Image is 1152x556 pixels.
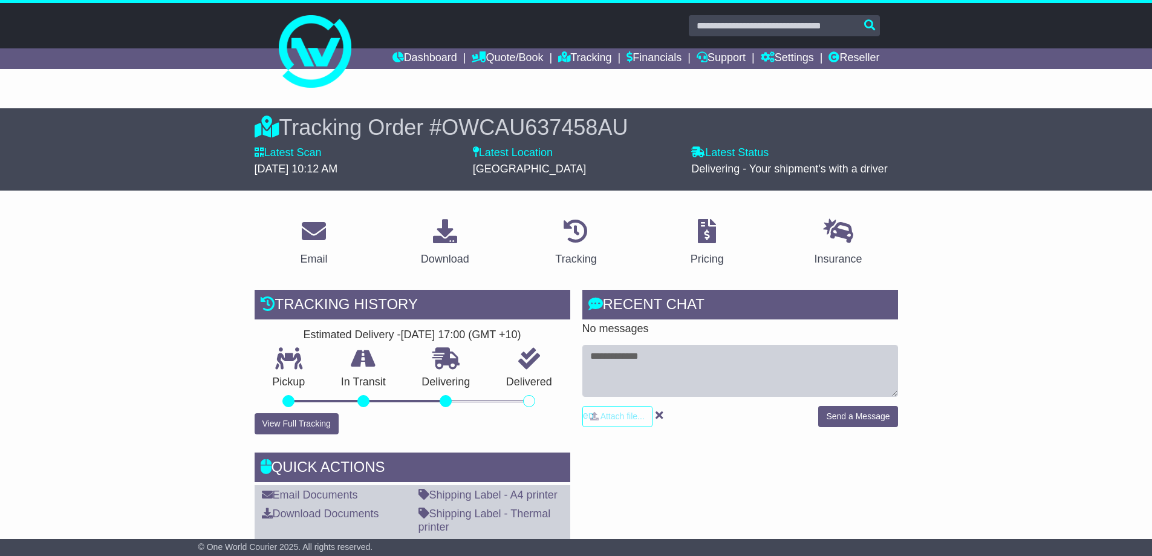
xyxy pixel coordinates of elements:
p: In Transit [323,376,404,389]
p: Pickup [255,376,324,389]
a: Email Documents [262,489,358,501]
p: No messages [582,322,898,336]
a: Tracking [558,48,611,69]
a: Shipping Label - A4 printer [418,489,558,501]
a: Tracking [547,215,604,272]
a: Dashboard [392,48,457,69]
label: Latest Status [691,146,769,160]
a: Pricing [683,215,732,272]
button: Send a Message [818,406,897,427]
span: OWCAU637458AU [441,115,628,140]
a: Download [413,215,477,272]
div: Tracking [555,251,596,267]
span: [GEOGRAPHIC_DATA] [473,163,586,175]
div: Download [421,251,469,267]
div: Pricing [691,251,724,267]
a: Insurance [807,215,870,272]
div: [DATE] 17:00 (GMT +10) [401,329,521,342]
div: Quick Actions [255,453,570,485]
p: Delivering [404,376,489,389]
button: View Full Tracking [255,413,339,434]
a: Download Documents [262,508,379,520]
span: [DATE] 10:12 AM [255,163,338,175]
span: Delivering - Your shipment's with a driver [691,163,888,175]
a: Financials [626,48,682,69]
label: Latest Location [473,146,553,160]
div: Estimated Delivery - [255,329,570,342]
div: Insurance [815,251,862,267]
label: Latest Scan [255,146,322,160]
div: RECENT CHAT [582,290,898,322]
a: Support [697,48,746,69]
a: Settings [761,48,814,69]
div: Email [300,251,327,267]
a: Reseller [828,48,879,69]
span: © One World Courier 2025. All rights reserved. [198,542,373,552]
div: Tracking Order # [255,114,898,140]
a: Shipping Label - Thermal printer [418,508,551,533]
div: Tracking history [255,290,570,322]
p: Delivered [488,376,570,389]
a: Email [292,215,335,272]
a: Quote/Book [472,48,543,69]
